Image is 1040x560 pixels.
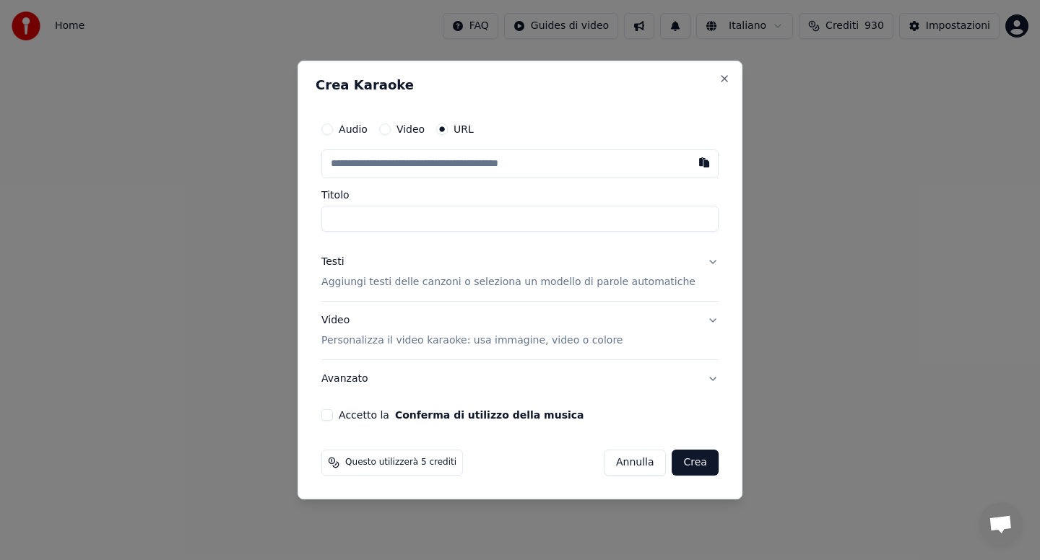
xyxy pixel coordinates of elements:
[395,410,584,420] button: Accetto la
[321,255,344,269] div: Testi
[339,410,584,420] label: Accetto la
[316,79,724,92] h2: Crea Karaoke
[321,243,719,301] button: TestiAggiungi testi delle canzoni o seleziona un modello di parole automatiche
[321,190,719,200] label: Titolo
[321,275,695,289] p: Aggiungi testi delle canzoni o seleziona un modello di parole automatiche
[672,450,719,476] button: Crea
[339,124,368,134] label: Audio
[321,360,719,398] button: Avanzato
[604,450,667,476] button: Annulla
[345,457,456,468] span: Questo utilizzerà 5 crediti
[321,313,623,348] div: Video
[321,333,623,348] p: Personalizza il video karaoke: usa immagine, video o colore
[454,124,474,134] label: URL
[321,302,719,359] button: VideoPersonalizza il video karaoke: usa immagine, video o colore
[396,124,425,134] label: Video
